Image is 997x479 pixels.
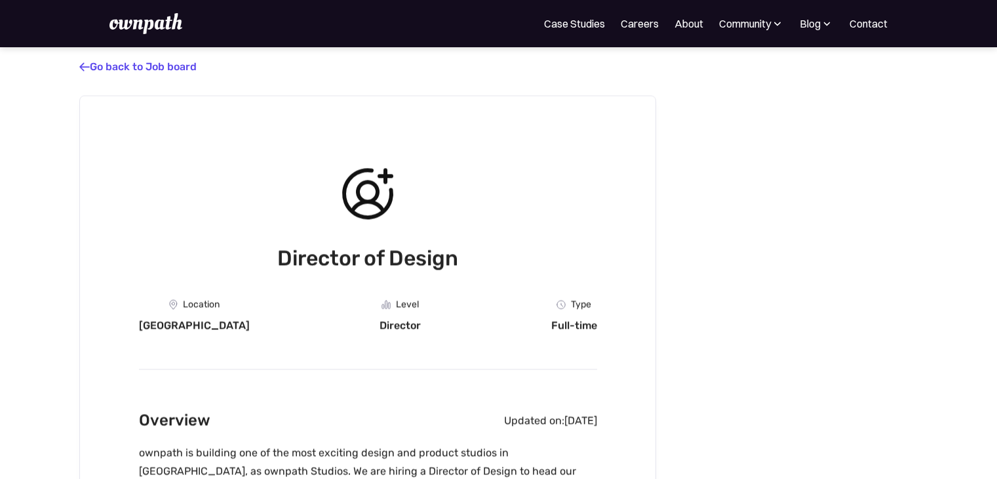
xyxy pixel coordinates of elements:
[551,319,596,332] div: Full-time
[719,16,784,31] div: Community
[182,299,219,310] div: Location
[396,299,419,310] div: Level
[800,16,834,31] div: Blog
[564,414,596,427] div: [DATE]
[674,16,703,31] a: About
[557,300,566,309] img: Clock Icon - Job Board X Webflow Template
[719,16,771,31] div: Community
[138,319,249,332] div: [GEOGRAPHIC_DATA]
[800,16,821,31] div: Blog
[168,299,177,310] img: Location Icon - Job Board X Webflow Template
[79,60,197,73] a: Go back to Job board
[380,319,421,332] div: Director
[571,299,591,310] div: Type
[621,16,659,31] a: Careers
[381,300,391,309] img: Graph Icon - Job Board X Webflow Template
[544,16,605,31] a: Case Studies
[503,414,564,427] div: Updated on:
[138,407,210,433] h2: Overview
[79,60,90,73] span: 
[850,16,888,31] a: Contact
[138,243,596,273] h1: Director of Design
